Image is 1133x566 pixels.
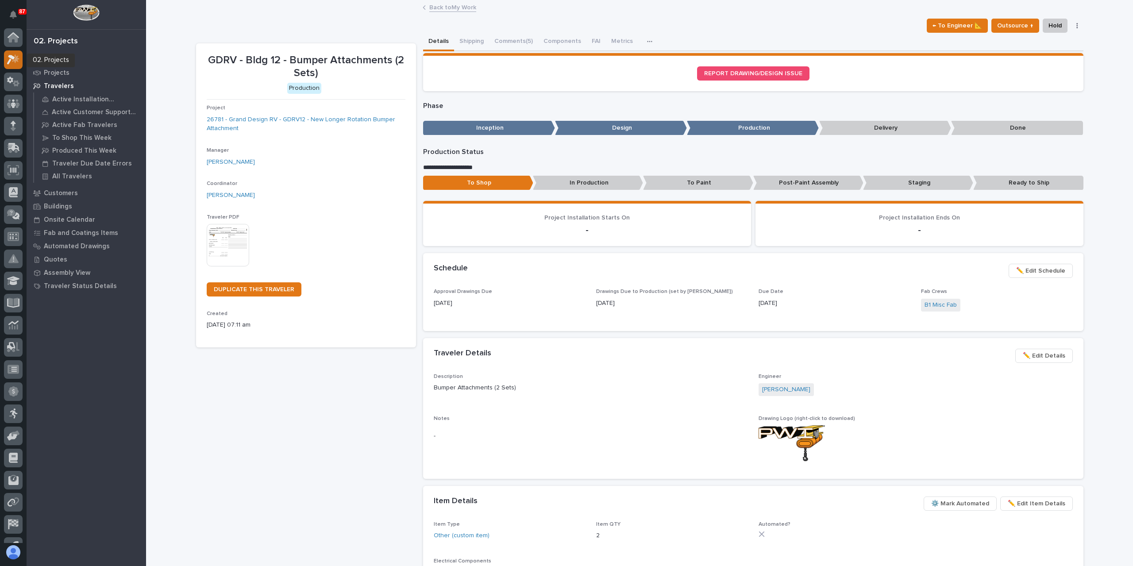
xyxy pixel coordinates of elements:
button: ⚙️ Mark Automated [924,497,997,511]
span: Due Date [759,289,783,294]
button: ✏️ Edit Item Details [1000,497,1073,511]
p: - [434,431,748,441]
button: FAI [586,33,606,51]
p: [DATE] 07:11 am [207,320,405,330]
button: Details [423,33,454,51]
a: Assembly View [27,266,146,279]
img: Workspace Logo [73,4,99,21]
a: Traveler Status Details [27,279,146,293]
p: Post-Paint Assembly [753,176,863,190]
img: xYETJ6_WJmu9W2KGVW0zFyYPjiWeM6optf0KP6xL2Do [759,425,825,461]
a: My Work [27,53,146,66]
a: [PERSON_NAME] [207,158,255,167]
span: ✏️ Edit Item Details [1008,498,1065,509]
p: Active Fab Travelers [52,121,117,129]
a: Travelers [27,79,146,92]
a: Active Installation Travelers [34,93,146,105]
p: Done [951,121,1083,135]
h2: Item Details [434,497,478,506]
span: Automated? [759,522,790,527]
span: Created [207,311,227,316]
a: Back toMy Work [429,2,476,12]
p: [DATE] [759,299,910,308]
span: Hold [1048,20,1062,31]
p: Production [687,121,819,135]
a: Quotes [27,253,146,266]
p: My Work [44,56,71,64]
button: ← To Engineer 📐 [927,19,988,33]
a: REPORT DRAWING/DESIGN ISSUE [697,66,809,81]
p: Delivery [819,121,951,135]
span: ✏️ Edit Schedule [1016,266,1065,276]
span: REPORT DRAWING/DESIGN ISSUE [704,70,802,77]
button: Components [538,33,586,51]
p: Ready to Ship [973,176,1083,190]
span: Project Installation Ends On [879,215,960,221]
span: Manager [207,148,229,153]
p: 87 [19,8,25,15]
a: Fab and Coatings Items [27,226,146,239]
a: 26781 - Grand Design RV - GDRV12 - New Longer Rotation Bumper Attachment [207,115,405,134]
span: Drawings Due to Production (set by [PERSON_NAME]) [596,289,733,294]
p: To Shop [423,176,533,190]
p: [DATE] [596,299,748,308]
a: Other (custom item) [434,531,489,540]
a: DUPLICATE THIS TRAVELER [207,282,301,296]
span: Engineer [759,374,781,379]
p: In Production [533,176,643,190]
span: ← To Engineer 📐 [933,20,982,31]
span: Approval Drawings Due [434,289,492,294]
span: ⚙️ Mark Automated [931,498,989,509]
span: Drawing Logo (right-click to download) [759,416,855,421]
button: ✏️ Edit Schedule [1009,264,1073,278]
span: Item QTY [596,522,620,527]
span: Outsource ↑ [997,20,1033,31]
p: To Paint [643,176,753,190]
button: Metrics [606,33,638,51]
p: Design [555,121,687,135]
span: Item Type [434,522,460,527]
button: Hold [1043,19,1067,33]
p: Automated Drawings [44,243,110,250]
p: GDRV - Bldg 12 - Bumper Attachments (2 Sets) [207,54,405,80]
h2: Traveler Details [434,349,491,358]
a: [PERSON_NAME] [762,385,810,394]
button: ✏️ Edit Details [1015,349,1073,363]
a: Customers [27,186,146,200]
h2: Schedule [434,264,468,273]
p: 2 [596,531,748,540]
a: Automated Drawings [27,239,146,253]
a: Active Fab Travelers [34,119,146,131]
p: - [434,225,740,235]
a: Projects [27,66,146,79]
div: 02. Projects [34,37,78,46]
p: Onsite Calendar [44,216,95,224]
button: Shipping [454,33,489,51]
p: Projects [44,69,69,77]
span: Coordinator [207,181,237,186]
a: Onsite Calendar [27,213,146,226]
p: All Travelers [52,173,92,181]
a: [PERSON_NAME] [207,191,255,200]
span: Fab Crews [921,289,947,294]
span: Description [434,374,463,379]
p: Traveler Status Details [44,282,117,290]
p: Produced This Week [52,147,116,155]
button: Outsource ↑ [991,19,1039,33]
a: Buildings [27,200,146,213]
p: Active Customer Support Travelers [52,108,139,116]
div: Notifications87 [11,11,23,25]
a: All Travelers [34,170,146,182]
p: - [766,225,1073,235]
a: To Shop This Week [34,131,146,144]
p: [DATE] [434,299,586,308]
span: Project [207,105,225,111]
button: Notifications [4,5,23,24]
a: Traveler Due Date Errors [34,157,146,169]
span: Traveler PDF [207,215,239,220]
button: users-avatar [4,543,23,562]
span: Electrical Components [434,558,491,564]
p: Assembly View [44,269,90,277]
p: Inception [423,121,555,135]
a: Produced This Week [34,144,146,157]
